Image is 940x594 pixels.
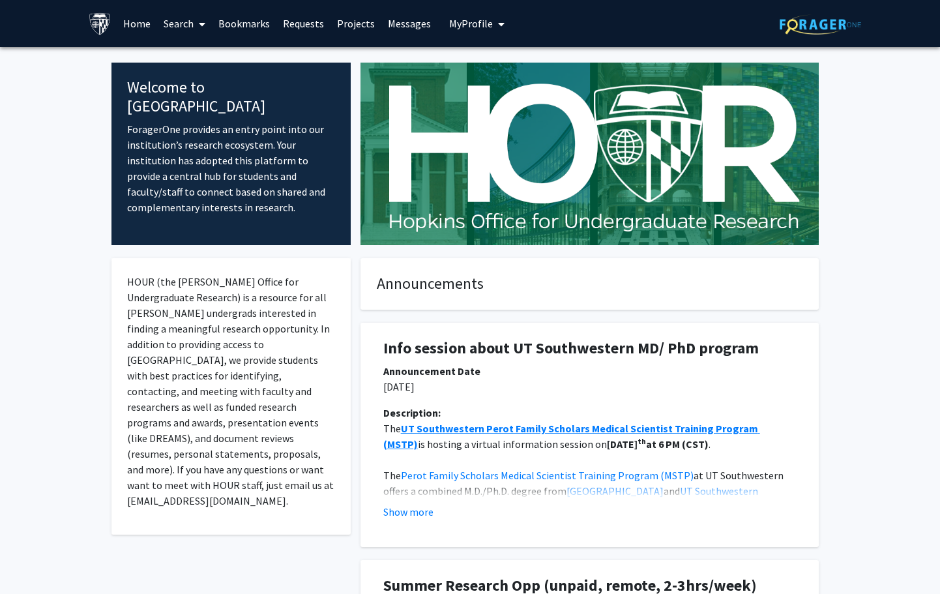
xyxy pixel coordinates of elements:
[709,438,711,451] span: .
[127,78,335,116] h4: Welcome to [GEOGRAPHIC_DATA]
[360,63,819,245] img: Cover Image
[117,1,157,46] a: Home
[383,422,401,435] span: The
[383,379,796,394] p: [DATE]
[330,1,381,46] a: Projects
[638,436,646,446] strong: th
[10,535,55,584] iframe: Chat
[276,1,330,46] a: Requests
[127,274,335,509] p: HOUR (the [PERSON_NAME] Office for Undergraduate Research) is a resource for all [PERSON_NAME] un...
[383,469,786,497] span: at UT Southwestern offers a combined M.D./Ph.D. degree from
[383,469,401,482] span: The
[566,484,664,497] a: [GEOGRAPHIC_DATA]
[607,438,638,451] strong: [DATE]
[383,339,796,358] h1: Info session about UT Southwestern MD/ PhD program
[664,484,680,497] span: and
[383,405,796,421] div: Description:
[449,17,493,30] span: My Profile
[127,121,335,215] p: ForagerOne provides an entry point into our institution’s research ecosystem. Your institution ha...
[780,14,861,35] img: ForagerOne Logo
[383,422,760,451] a: UT Southwestern Perot Family Scholars Medical Scientist Training Program (MSTP)
[89,12,111,35] img: Johns Hopkins University Logo
[212,1,276,46] a: Bookmarks
[401,469,694,482] a: Perot Family Scholars Medical Scientist Training Program (MSTP)
[418,438,607,451] span: is hosting a virtual information session on
[157,1,212,46] a: Search
[381,1,437,46] a: Messages
[377,275,802,293] h4: Announcements
[646,438,709,451] strong: at 6 PM (CST)
[383,504,433,520] button: Show more
[383,363,796,379] div: Announcement Date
